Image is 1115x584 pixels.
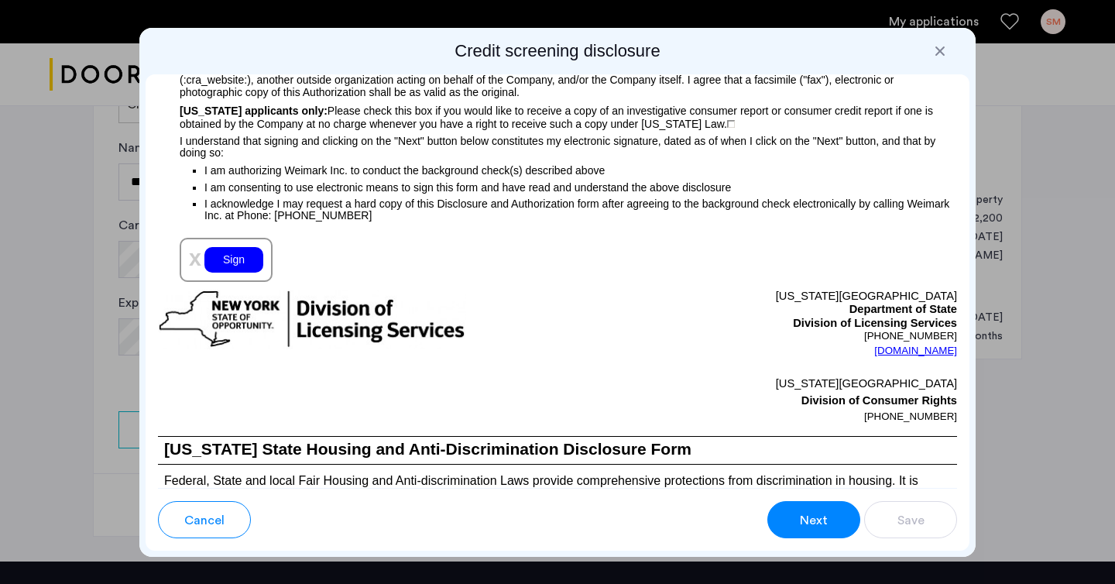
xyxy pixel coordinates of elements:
[158,437,957,463] h1: [US_STATE] State Housing and Anti-Discrimination Disclosure Form
[204,247,263,273] div: Sign
[557,317,957,331] p: Division of Licensing Services
[557,409,957,424] p: [PHONE_NUMBER]
[184,511,225,530] span: Cancel
[557,330,957,342] p: [PHONE_NUMBER]
[158,290,466,349] img: new-york-logo.png
[204,198,957,222] p: I acknowledge I may request a hard copy of this Disclosure and Authorization form after agreeing ...
[897,511,925,530] span: Save
[158,130,957,159] p: I understand that signing and clicking on the "Next" button below constitutes my electronic signa...
[767,501,860,538] button: button
[557,375,957,392] p: [US_STATE][GEOGRAPHIC_DATA]
[204,179,957,196] p: I am consenting to use electronic means to sign this form and have read and understand the above ...
[800,511,828,530] span: Next
[204,160,957,179] p: I am authorizing Weimark Inc. to conduct the background check(s) described above
[874,343,957,359] a: [DOMAIN_NAME]
[158,501,251,538] button: button
[189,246,201,270] span: x
[180,105,328,117] span: [US_STATE] applicants only:
[158,98,957,130] p: Please check this box if you would like to receive a copy of an investigative consumer report or ...
[158,465,957,541] p: Federal, State and local Fair Housing and Anti-discrimination Laws provide comprehensive protecti...
[727,120,735,128] img: 4LAxfPwtD6BVinC2vKR9tPz10Xbrctccj4YAocJUAAAAASUVORK5CYIIA
[864,501,957,538] button: button
[146,40,969,62] h2: Credit screening disclosure
[557,303,957,317] p: Department of State
[557,290,957,304] p: [US_STATE][GEOGRAPHIC_DATA]
[557,392,957,409] p: Division of Consumer Rights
